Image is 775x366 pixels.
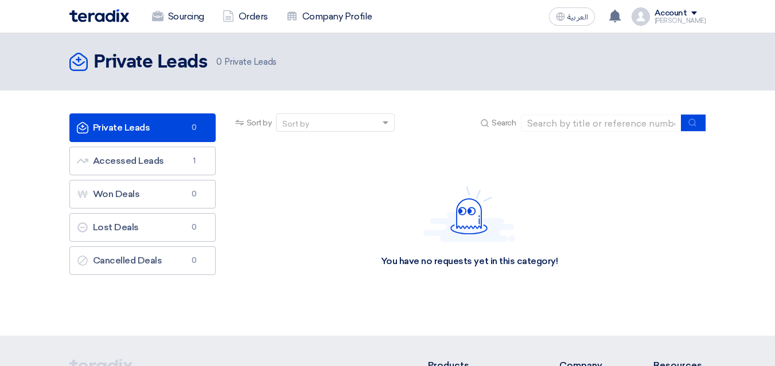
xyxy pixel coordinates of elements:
a: Cancelled Deals0 [69,246,216,275]
span: 0 [188,255,201,266]
img: Teradix logo [69,9,129,22]
a: Accessed Leads1 [69,147,216,175]
a: Sourcing [143,4,213,29]
img: Hello [423,186,515,242]
div: Account [655,9,687,18]
span: 0 [188,188,201,200]
a: Private Leads0 [69,113,216,142]
span: العربية [567,13,588,21]
span: 0 [188,222,201,233]
div: You have no requests yet in this category! [381,255,558,267]
span: 1 [188,155,201,167]
a: Lost Deals0 [69,213,216,242]
span: Sort by [247,117,272,129]
button: العربية [549,7,595,26]
span: 0 [188,122,201,133]
h2: Private Leads [94,51,208,74]
span: Private Leads [216,56,276,69]
span: 0 [216,57,222,67]
input: Search by title or reference number [521,115,681,132]
a: Orders [213,4,277,29]
a: Company Profile [277,4,381,29]
a: Won Deals0 [69,180,216,208]
div: Sort by [282,118,309,130]
div: [PERSON_NAME] [655,18,706,24]
span: Search [492,117,516,129]
img: profile_test.png [632,7,650,26]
